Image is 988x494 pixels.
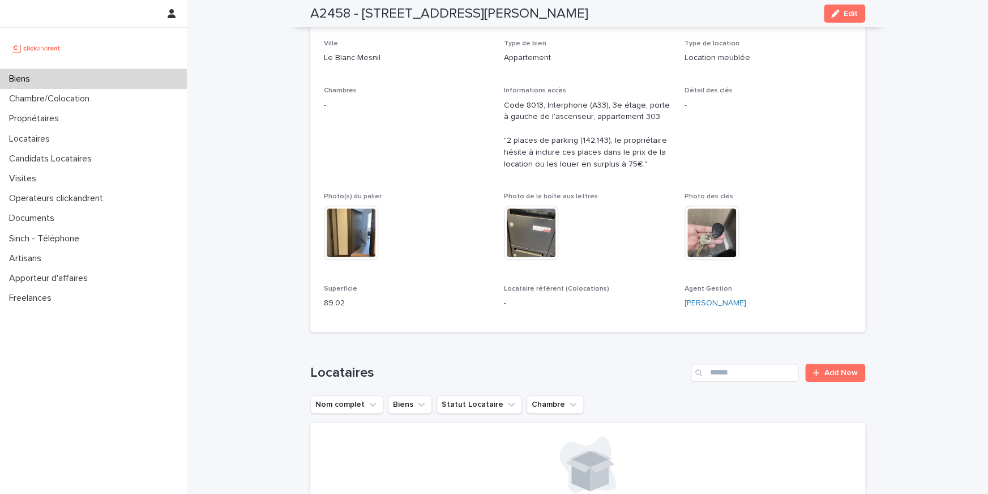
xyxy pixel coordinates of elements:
span: Type de location [685,40,739,47]
span: Photo des clés [685,193,733,200]
p: Location meublée [685,52,852,64]
p: Chambre/Colocation [5,93,99,104]
p: Documents [5,213,63,224]
span: Ville [324,40,338,47]
p: - [504,297,671,309]
a: [PERSON_NAME] [685,297,746,309]
p: Operateurs clickandrent [5,193,112,204]
p: Biens [5,74,39,84]
span: Superficie [324,286,357,292]
button: Edit [824,5,865,23]
p: Freelances [5,293,61,304]
p: Artisans [5,253,50,264]
p: Visites [5,173,45,184]
button: Biens [388,395,432,414]
p: Le Blanc-Mesnil [324,52,491,64]
a: Add New [805,364,865,382]
button: Statut Locataire [437,395,522,414]
p: Appartement [504,52,671,64]
p: - [324,100,491,112]
p: Propriétaires [5,113,68,124]
input: Search [691,364,798,382]
button: Nom complet [310,395,383,414]
h2: A2458 - [STREET_ADDRESS][PERSON_NAME] [310,6,588,22]
span: Informations accès [504,87,566,94]
p: Apporteur d'affaires [5,273,97,284]
span: Agent Gestion [685,286,732,292]
img: UCB0brd3T0yccxBKYDjQ [9,37,64,59]
h1: Locataires [310,365,687,381]
p: Candidats Locataires [5,154,101,164]
p: Sinch - Téléphone [5,233,88,244]
p: - [685,100,852,112]
span: Type de bien [504,40,546,47]
span: Photo de la boîte aux lettres [504,193,598,200]
span: Locataire référent (Colocations) [504,286,609,292]
span: Add New [824,369,858,377]
span: Chambres [324,87,357,94]
span: Photo(s) du palier [324,193,382,200]
span: Détail des clés [685,87,733,94]
button: Chambre [527,395,584,414]
p: Locataires [5,134,59,144]
p: Code 8013, Interphone (A33), 3e étage, porte à gauche de l'ascenseur, appartement 303 "2 places d... [504,100,671,171]
p: 89.02 [324,297,491,309]
span: Edit [844,10,858,18]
